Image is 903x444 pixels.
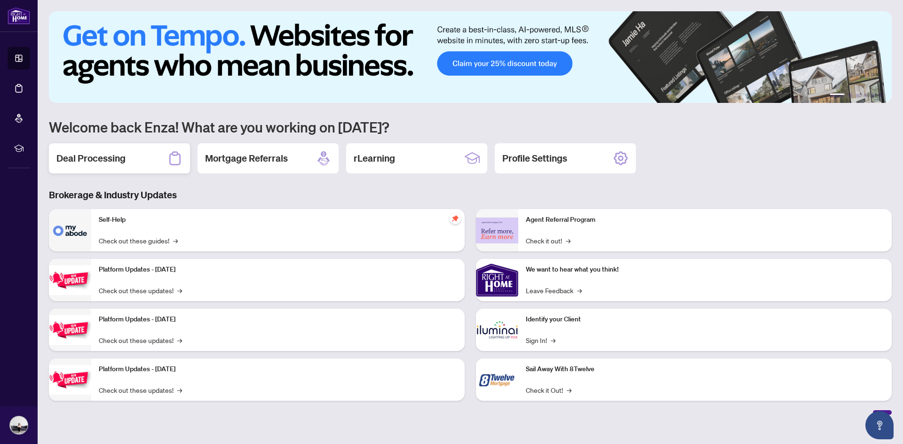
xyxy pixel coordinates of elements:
[8,7,30,24] img: logo
[99,215,457,225] p: Self-Help
[49,209,91,251] img: Self-Help
[502,152,567,165] h2: Profile Settings
[871,93,875,97] button: 5
[205,152,288,165] h2: Mortgage Referrals
[567,385,571,395] span: →
[526,235,570,246] a: Check it out!→
[49,365,91,395] img: Platform Updates - June 23, 2025
[830,93,845,97] button: 1
[526,265,884,275] p: We want to hear what you think!
[476,218,518,243] img: Agent Referral Program
[99,364,457,374] p: Platform Updates - [DATE]
[526,335,555,345] a: Sign In!→
[173,235,178,246] span: →
[566,235,570,246] span: →
[49,315,91,345] img: Platform Updates - July 8, 2025
[10,416,28,434] img: Profile Icon
[99,235,178,246] a: Check out these guides!→
[177,385,182,395] span: →
[99,314,457,325] p: Platform Updates - [DATE]
[526,215,884,225] p: Agent Referral Program
[526,314,884,325] p: Identify your Client
[99,285,182,296] a: Check out these updates!→
[56,152,126,165] h2: Deal Processing
[476,259,518,301] img: We want to hear what you think!
[526,364,884,374] p: Sail Away With 8Twelve
[476,358,518,401] img: Sail Away With 8Twelve
[526,285,582,296] a: Leave Feedback→
[99,335,182,345] a: Check out these updates!→
[354,152,395,165] h2: rLearning
[863,93,867,97] button: 4
[49,265,91,295] img: Platform Updates - July 21, 2025
[856,93,860,97] button: 3
[526,385,571,395] a: Check it Out!→
[577,285,582,296] span: →
[49,11,892,103] img: Slide 0
[476,309,518,351] img: Identify your Client
[879,93,882,97] button: 6
[49,188,892,202] h3: Brokerage & Industry Updates
[450,213,461,224] span: pushpin
[177,335,182,345] span: →
[99,385,182,395] a: Check out these updates!→
[848,93,852,97] button: 2
[49,118,892,136] h1: Welcome back Enza! What are you working on [DATE]?
[551,335,555,345] span: →
[99,265,457,275] p: Platform Updates - [DATE]
[177,285,182,296] span: →
[865,411,894,439] button: Open asap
